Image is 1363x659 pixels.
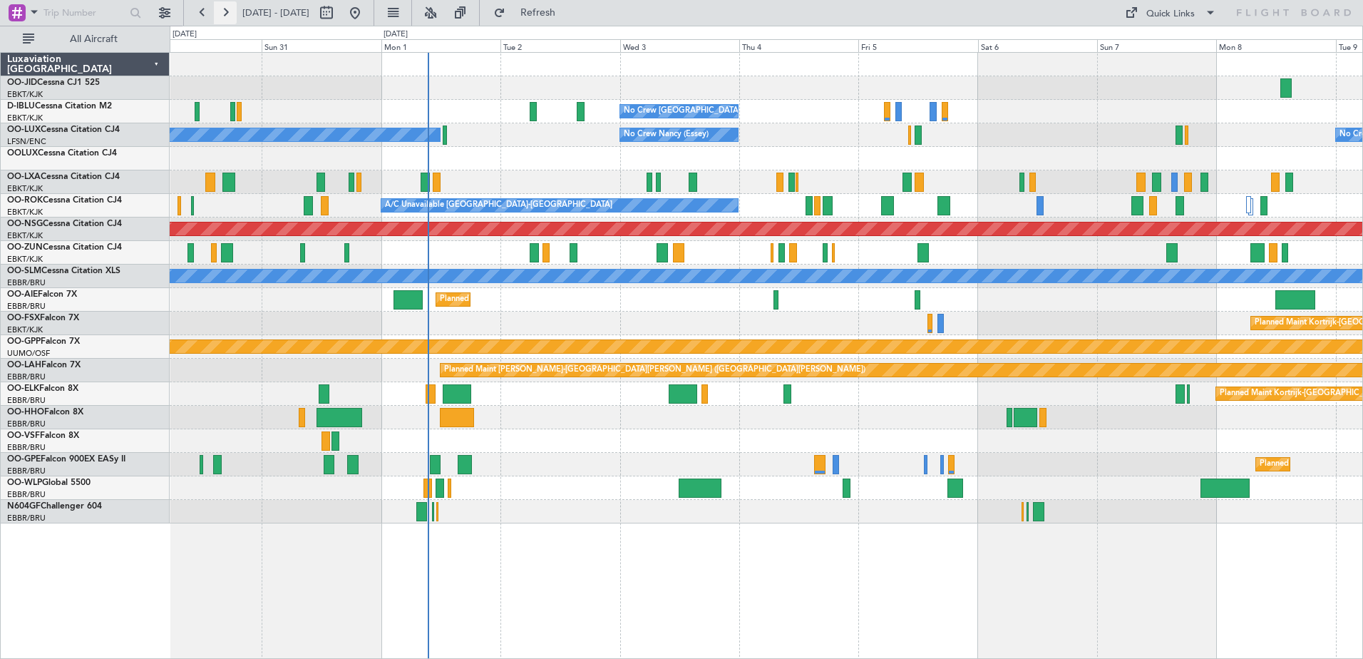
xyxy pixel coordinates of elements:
[500,39,619,52] div: Tue 2
[7,455,125,464] a: OO-GPEFalcon 900EX EASy II
[487,1,572,24] button: Refresh
[7,408,44,417] span: OO-HHO
[7,126,41,134] span: OO-LUX
[7,325,43,335] a: EBKT/KJK
[7,466,46,476] a: EBBR/BRU
[7,89,43,100] a: EBKT/KJK
[444,359,865,381] div: Planned Maint [PERSON_NAME]-[GEOGRAPHIC_DATA][PERSON_NAME] ([GEOGRAPHIC_DATA][PERSON_NAME])
[7,267,120,275] a: OO-SLMCessna Citation XLS
[7,220,122,228] a: OO-NSGCessna Citation CJ4
[7,230,43,241] a: EBKT/KJK
[7,337,41,346] span: OO-GPP
[143,39,262,52] div: Sat 30
[7,220,43,228] span: OO-NSG
[7,78,37,87] span: OO-JID
[7,408,83,417] a: OO-HHOFalcon 8X
[1146,7,1195,21] div: Quick Links
[7,479,91,487] a: OO-WLPGlobal 5500
[7,395,46,406] a: EBBR/BRU
[624,124,709,145] div: No Crew Nancy (Essey)
[7,173,120,181] a: OO-LXACessna Citation CJ4
[7,196,43,205] span: OO-ROK
[381,39,500,52] div: Mon 1
[1118,1,1223,24] button: Quick Links
[7,384,78,393] a: OO-ELKFalcon 8X
[7,513,46,523] a: EBBR/BRU
[7,431,79,440] a: OO-VSFFalcon 8X
[7,243,43,252] span: OO-ZUN
[7,149,117,158] a: OOLUXCessna Citation CJ4
[7,102,35,111] span: D-IBLU
[7,348,50,359] a: UUMO/OSF
[7,301,46,312] a: EBBR/BRU
[7,196,122,205] a: OO-ROKCessna Citation CJ4
[7,431,40,440] span: OO-VSF
[978,39,1097,52] div: Sat 6
[7,207,43,218] a: EBKT/KJK
[1216,39,1335,52] div: Mon 8
[7,267,41,275] span: OO-SLM
[7,372,46,382] a: EBBR/BRU
[7,126,120,134] a: OO-LUXCessna Citation CJ4
[7,502,41,511] span: N604GF
[7,243,122,252] a: OO-ZUNCessna Citation CJ4
[508,8,568,18] span: Refresh
[1097,39,1216,52] div: Sun 7
[7,78,100,87] a: OO-JIDCessna CJ1 525
[7,384,39,393] span: OO-ELK
[7,455,41,464] span: OO-GPE
[385,195,612,216] div: A/C Unavailable [GEOGRAPHIC_DATA]-[GEOGRAPHIC_DATA]
[7,113,43,123] a: EBKT/KJK
[7,277,46,288] a: EBBR/BRU
[7,183,43,194] a: EBKT/KJK
[7,502,102,511] a: N604GFChallenger 604
[7,361,41,369] span: OO-LAH
[37,34,150,44] span: All Aircraft
[739,39,858,52] div: Thu 4
[7,442,46,453] a: EBBR/BRU
[624,101,863,122] div: No Crew [GEOGRAPHIC_DATA] ([GEOGRAPHIC_DATA] National)
[7,136,46,147] a: LFSN/ENC
[858,39,977,52] div: Fri 5
[7,479,42,487] span: OO-WLP
[7,361,81,369] a: OO-LAHFalcon 7X
[7,290,38,299] span: OO-AIE
[7,102,112,111] a: D-IBLUCessna Citation M2
[440,289,664,310] div: Planned Maint [GEOGRAPHIC_DATA] ([GEOGRAPHIC_DATA])
[620,39,739,52] div: Wed 3
[242,6,309,19] span: [DATE] - [DATE]
[173,29,197,41] div: [DATE]
[7,254,43,265] a: EBKT/KJK
[7,337,80,346] a: OO-GPPFalcon 7X
[43,2,125,24] input: Trip Number
[7,314,40,322] span: OO-FSX
[384,29,408,41] div: [DATE]
[7,489,46,500] a: EBBR/BRU
[7,314,79,322] a: OO-FSXFalcon 7X
[16,28,155,51] button: All Aircraft
[7,419,46,429] a: EBBR/BRU
[7,173,41,181] span: OO-LXA
[7,149,38,158] span: OOLUX
[7,290,77,299] a: OO-AIEFalcon 7X
[262,39,381,52] div: Sun 31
